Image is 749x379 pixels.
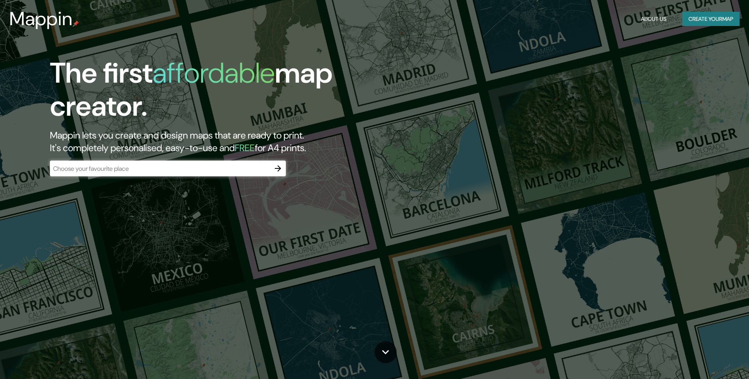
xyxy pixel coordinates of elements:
h2: Mappin lets you create and design maps that are ready to print. It's completely personalised, eas... [50,129,425,154]
iframe: Help widget launcher [679,348,740,370]
button: About Us [638,12,670,26]
button: Create yourmap [682,12,740,26]
img: mappin-pin [73,20,79,27]
h3: Mappin [9,8,73,30]
h1: affordable [153,55,275,91]
h1: The first map creator. [50,57,425,129]
h5: FREE [235,142,255,154]
input: Choose your favourite place [50,164,270,173]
